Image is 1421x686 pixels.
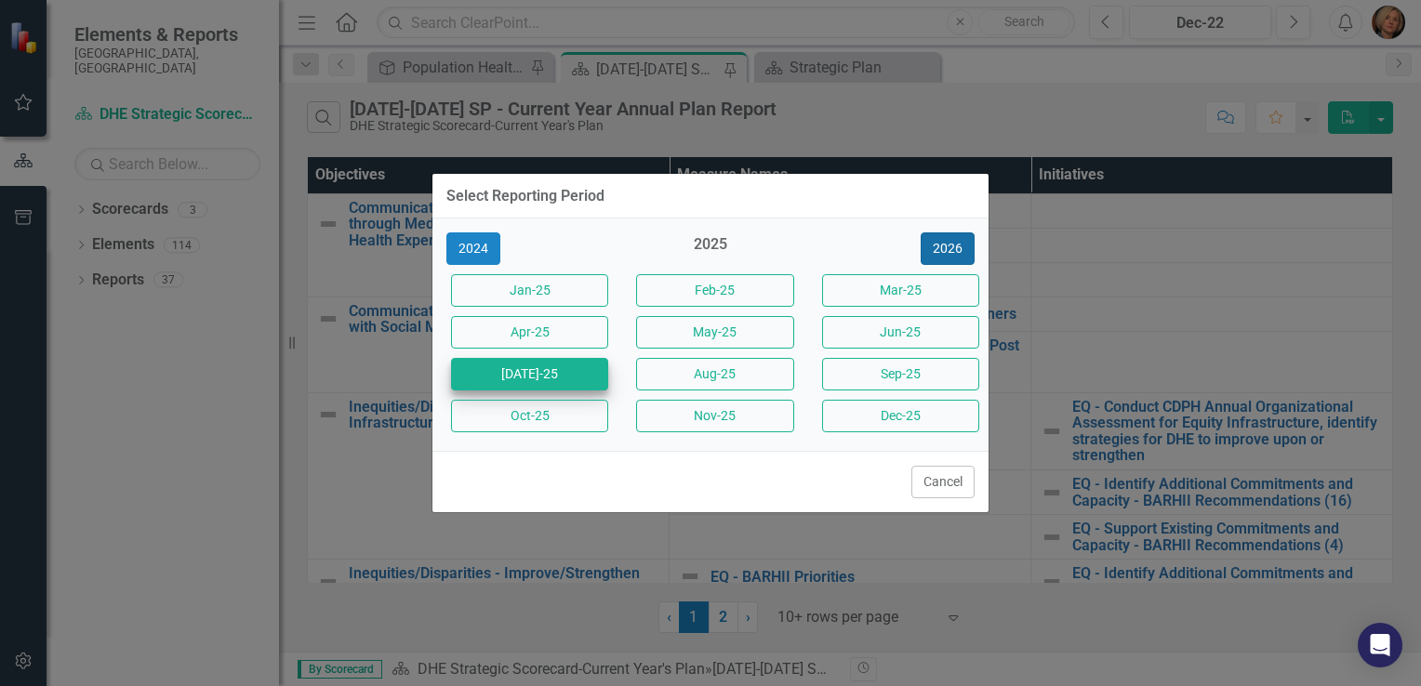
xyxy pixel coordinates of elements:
div: Open Intercom Messenger [1358,623,1402,667]
button: [DATE]-25 [451,358,608,390]
button: Mar-25 [822,274,979,307]
div: Select Reporting Period [446,188,604,204]
button: Sep-25 [822,358,979,390]
button: Jan-25 [451,274,608,307]
button: Cancel [911,466,975,498]
button: Feb-25 [636,274,793,307]
button: Aug-25 [636,358,793,390]
button: Apr-25 [451,316,608,349]
button: Jun-25 [822,316,979,349]
button: Oct-25 [451,400,608,432]
button: 2026 [921,232,975,265]
button: Nov-25 [636,400,793,432]
div: 2025 [631,234,789,265]
button: 2024 [446,232,500,265]
button: Dec-25 [822,400,979,432]
button: May-25 [636,316,793,349]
